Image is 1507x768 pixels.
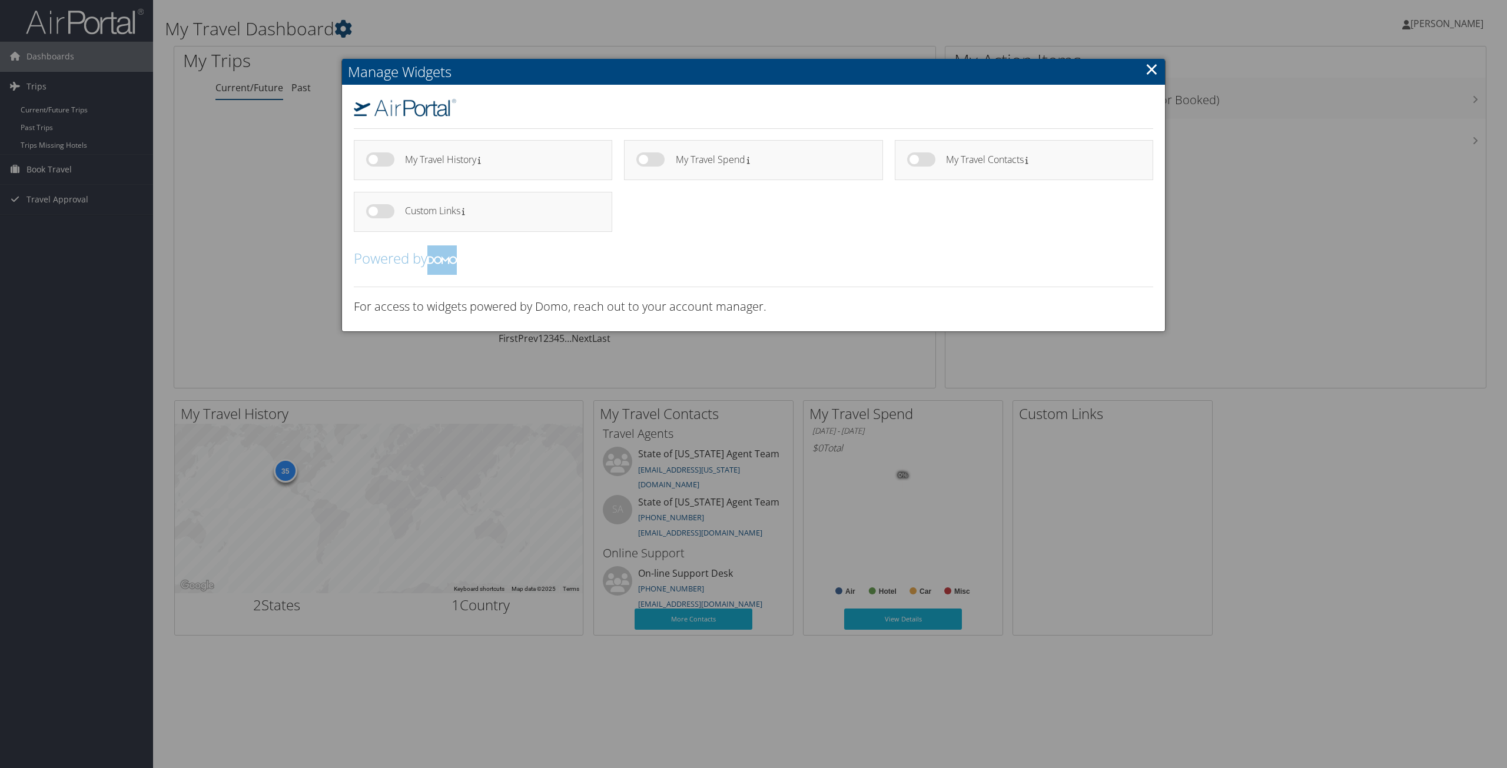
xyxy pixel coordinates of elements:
[354,298,1153,315] h3: For access to widgets powered by Domo, reach out to your account manager.
[354,245,1153,275] h2: Powered by
[354,99,456,117] img: airportal-logo.png
[427,245,457,275] img: domo-logo.png
[676,155,862,165] h4: My Travel Spend
[1145,57,1159,81] a: Close
[405,155,591,165] h4: My Travel History
[946,155,1132,165] h4: My Travel Contacts
[405,206,591,216] h4: Custom Links
[342,59,1165,85] h2: Manage Widgets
